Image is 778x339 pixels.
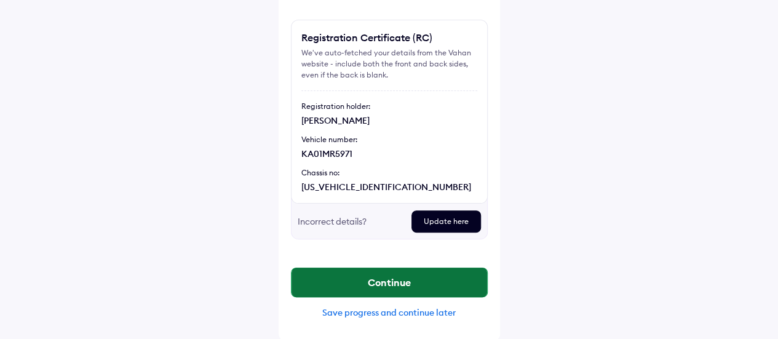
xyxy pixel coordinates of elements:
div: Vehicle number: [301,134,477,145]
div: Chassis no: [301,167,477,178]
div: Update here [411,210,481,233]
div: Registration Certificate (RC) [301,30,432,45]
div: [US_VEHICLE_IDENTIFICATION_NUMBER] [301,181,477,193]
button: Continue [292,268,487,297]
div: Registration holder: [301,101,477,112]
div: Save progress and continue later [291,307,488,318]
div: KA01MR5971 [301,148,477,160]
div: We've auto-fetched your details from the Vahan website - include both the front and back sides, e... [301,47,477,81]
div: Incorrect details? [298,210,402,233]
div: [PERSON_NAME] [301,114,477,127]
